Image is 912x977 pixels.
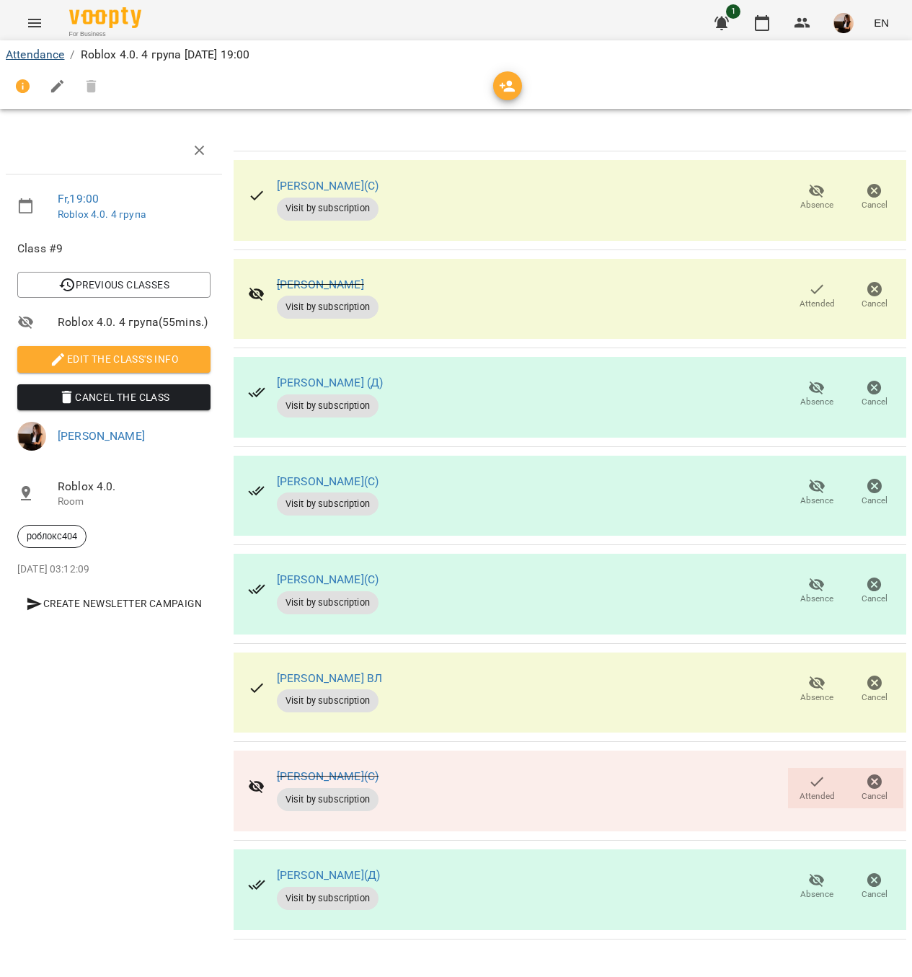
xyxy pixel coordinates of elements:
button: Cancel [846,768,903,808]
div: роблокс404 [17,525,87,548]
span: Cancel [862,888,887,901]
button: Absence [788,374,846,415]
span: Roblox 4.0. [58,478,211,495]
button: Menu [17,6,52,40]
button: Cancel [846,867,903,907]
span: Attended [800,298,835,310]
span: 1 [726,4,740,19]
span: Cancel [862,495,887,507]
button: Cancel [846,670,903,710]
a: Attendance [6,48,64,61]
button: Create Newsletter Campaign [17,591,211,616]
span: Attended [800,790,835,803]
a: [PERSON_NAME](С) [277,474,378,488]
span: Visit by subscription [277,793,378,806]
p: [DATE] 03:12:09 [17,562,211,577]
span: Previous Classes [29,276,199,293]
span: Absence [800,199,833,211]
button: Cancel [846,177,903,218]
a: Fr , 19:00 [58,192,99,205]
span: Visit by subscription [277,399,378,412]
span: Class #9 [17,240,211,257]
a: [PERSON_NAME](С) [277,769,378,783]
nav: breadcrumb [6,46,906,63]
a: [PERSON_NAME] (Д) [277,376,384,389]
span: Visit by subscription [277,498,378,510]
span: Cancel [862,396,887,408]
li: / [70,46,74,63]
button: Absence [788,867,846,907]
span: Visit by subscription [277,596,378,609]
span: Cancel the class [29,389,199,406]
span: роблокс404 [18,530,86,543]
p: Room [58,495,211,509]
span: For Business [69,30,141,39]
button: Absence [788,670,846,710]
span: Visit by subscription [277,892,378,905]
span: Cancel [862,298,887,310]
span: Edit the class's Info [29,350,199,368]
span: Absence [800,691,833,704]
button: Cancel the class [17,384,211,410]
button: Attended [788,275,846,316]
button: Cancel [846,275,903,316]
span: Visit by subscription [277,202,378,215]
span: Absence [800,888,833,901]
span: Visit by subscription [277,301,378,314]
span: Cancel [862,691,887,704]
img: f1c8304d7b699b11ef2dd1d838014dff.jpg [17,422,46,451]
a: Roblox 4.0. 4 група [58,208,146,220]
span: Visit by subscription [277,694,378,707]
span: Cancel [862,199,887,211]
a: [PERSON_NAME](С) [277,179,378,193]
span: Create Newsletter Campaign [23,595,205,612]
span: Cancel [862,593,887,605]
button: Previous Classes [17,272,211,298]
button: Cancel [846,571,903,611]
button: Absence [788,473,846,513]
a: [PERSON_NAME](С) [277,573,378,586]
a: [PERSON_NAME] [277,278,364,291]
a: [PERSON_NAME] ВЛ [277,671,382,685]
span: Absence [800,396,833,408]
button: Cancel [846,473,903,513]
span: Cancel [862,790,887,803]
img: Voopty Logo [69,7,141,28]
button: Absence [788,571,846,611]
span: Absence [800,495,833,507]
a: [PERSON_NAME] [58,429,145,443]
button: Absence [788,177,846,218]
button: Edit the class's Info [17,346,211,372]
p: Roblox 4.0. 4 група [DATE] 19:00 [81,46,250,63]
span: Absence [800,593,833,605]
button: Cancel [846,374,903,415]
button: EN [868,9,895,36]
span: EN [874,15,889,30]
span: Roblox 4.0. 4 група ( 55 mins. ) [58,314,211,331]
img: f1c8304d7b699b11ef2dd1d838014dff.jpg [833,13,854,33]
a: [PERSON_NAME](Д) [277,868,380,882]
button: Attended [788,768,846,808]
